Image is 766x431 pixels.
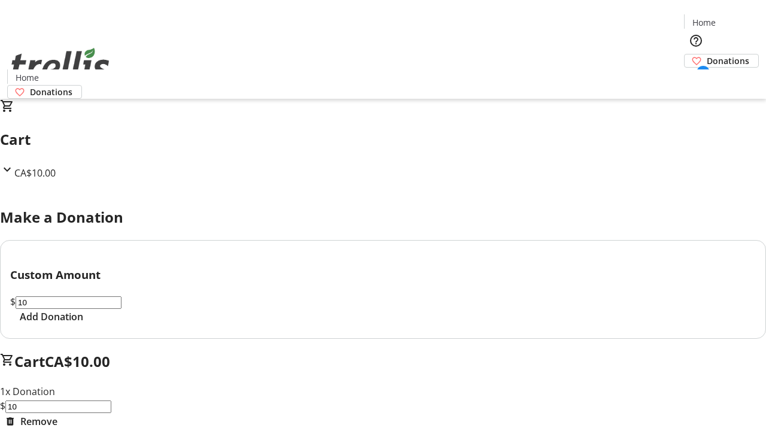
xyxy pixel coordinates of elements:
span: $ [10,295,16,308]
span: Home [16,71,39,84]
img: Orient E2E Organization FhsNP1R4s6's Logo [7,35,114,95]
a: Home [685,16,723,29]
a: Home [8,71,46,84]
input: Donation Amount [5,400,111,413]
span: Home [692,16,716,29]
h3: Custom Amount [10,266,756,283]
a: Donations [684,54,759,68]
button: Add Donation [10,309,93,324]
span: CA$10.00 [45,351,110,371]
span: CA$10.00 [14,166,56,180]
span: Donations [30,86,72,98]
span: Remove [20,414,57,429]
button: Help [684,29,708,53]
span: Add Donation [20,309,83,324]
span: Donations [707,54,749,67]
a: Donations [7,85,82,99]
button: Cart [684,68,708,92]
input: Donation Amount [16,296,121,309]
